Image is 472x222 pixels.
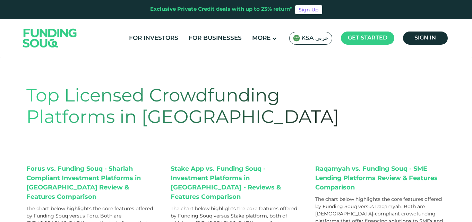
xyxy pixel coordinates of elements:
span: KSA عربي [301,34,328,42]
span: Sign in [414,35,436,41]
img: SA Flag [293,35,300,42]
a: Sign Up [295,5,322,14]
img: Logo [16,20,84,55]
div: Exclusive Private Credit deals with up to 23% return* [150,6,292,14]
div: Forus vs. Funding Souq - Shariah Compliant Investment Platforms in [GEOGRAPHIC_DATA] Review & Fea... [26,165,157,202]
div: Raqamyah vs. Funding Souq - SME Lending Platforms Review & Features Comparison [315,165,446,193]
span: Get started [348,35,387,41]
span: More [252,35,271,41]
div: Stake App vs. Funding Souq - Investment Platforms in [GEOGRAPHIC_DATA] - Reviews & Features Compa... [171,165,301,202]
a: Sign in [403,32,448,45]
a: For Businesses [187,33,243,44]
h1: Top Licensed Crowdfunding Platforms in [GEOGRAPHIC_DATA] [26,86,362,129]
a: For Investors [127,33,180,44]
